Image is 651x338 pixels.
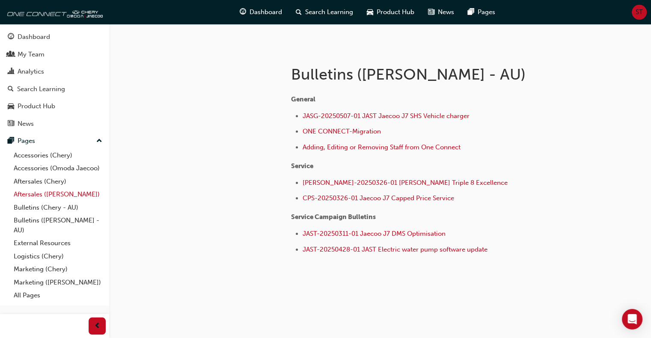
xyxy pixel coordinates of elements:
a: search-iconSearch Learning [289,3,360,21]
a: Aftersales (Chery) [10,175,106,188]
a: News [3,116,106,132]
div: Pages [18,136,35,146]
button: DashboardMy TeamAnalyticsSearch LearningProduct HubNews [3,27,106,133]
span: news-icon [428,7,434,18]
a: pages-iconPages [461,3,502,21]
a: Analytics [3,64,106,80]
span: Service Campaign Bulletins [291,213,376,221]
span: up-icon [96,136,102,147]
button: ST [632,5,647,20]
div: Analytics [18,67,44,77]
span: car-icon [367,7,373,18]
span: prev-icon [94,321,101,332]
a: Aftersales ([PERSON_NAME]) [10,188,106,201]
h1: Bulletins ([PERSON_NAME] - AU) [291,65,572,84]
span: chart-icon [8,68,14,76]
span: guage-icon [8,33,14,41]
span: Service [291,162,313,170]
span: search-icon [296,7,302,18]
span: Product Hub [377,7,414,17]
a: Logistics (Chery) [10,250,106,263]
span: search-icon [8,86,14,93]
a: [PERSON_NAME]-20250326-01 [PERSON_NAME] Triple 8 Excellence [303,179,508,187]
a: Marketing ([PERSON_NAME]) [10,276,106,289]
span: news-icon [8,120,14,128]
span: Dashboard [250,7,282,17]
span: pages-icon [468,7,474,18]
a: Bulletins (Chery - AU) [10,201,106,214]
a: guage-iconDashboard [233,3,289,21]
a: Product Hub [3,98,106,114]
span: Search Learning [305,7,353,17]
a: Accessories (Chery) [10,149,106,162]
div: Open Intercom Messenger [622,309,642,329]
div: News [18,119,34,129]
button: Pages [3,133,106,149]
a: Adding, Editing or Removing Staff from One Connect [303,143,461,151]
div: Dashboard [18,32,50,42]
a: Dashboard [3,29,106,45]
div: Product Hub [18,101,55,111]
span: people-icon [8,51,14,59]
span: car-icon [8,103,14,110]
a: car-iconProduct Hub [360,3,421,21]
span: pages-icon [8,137,14,145]
span: guage-icon [240,7,246,18]
a: news-iconNews [421,3,461,21]
a: Bulletins ([PERSON_NAME] - AU) [10,214,106,237]
a: My Team [3,47,106,62]
div: Search Learning [17,84,65,94]
span: General [291,95,315,103]
a: JAST-20250428-01 JAST Electric water pump software update [303,246,488,253]
div: My Team [18,50,45,59]
a: Accessories (Omoda Jaecoo) [10,162,106,175]
a: JAST-20250311-01 Jaecoo J7 DMS Optimisation [303,230,446,237]
a: Search Learning [3,81,106,97]
span: ST [636,7,643,17]
a: CPS-20250326-01 Jaecoo J7 Capped Price Service [303,194,454,202]
a: External Resources [10,237,106,250]
span: Pages [478,7,495,17]
a: JASG-20250507-01 JAST Jaecoo J7 SHS Vehicle charger [303,112,470,120]
a: All Pages [10,289,106,302]
img: oneconnect [4,3,103,21]
a: ONE CONNECT-Migration [303,127,381,135]
a: Marketing (Chery) [10,263,106,276]
span: News [438,7,454,17]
